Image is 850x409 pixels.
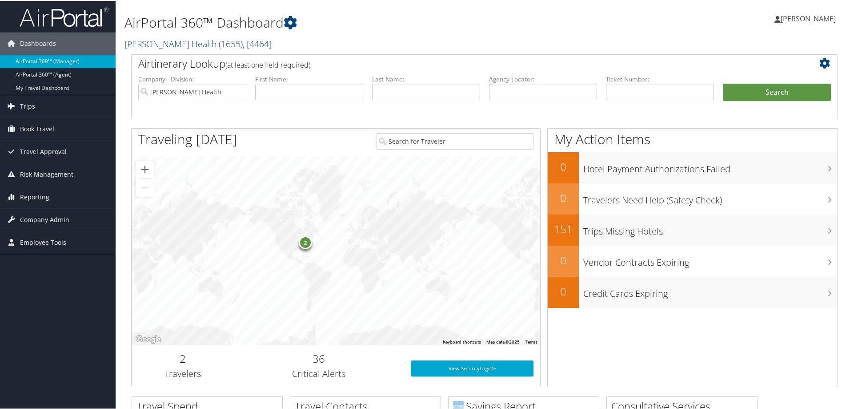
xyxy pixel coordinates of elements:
span: Book Travel [20,117,54,139]
label: Last Name: [372,74,480,83]
h3: Hotel Payment Authorizations Failed [583,158,838,174]
button: Search [723,83,831,101]
button: Zoom out [136,178,154,196]
span: Employee Tools [20,231,66,253]
h2: Airtinerary Lookup [138,55,772,70]
label: Agency Locator: [489,74,597,83]
h2: 0 [548,158,579,174]
h2: 36 [241,350,397,365]
h3: Vendor Contracts Expiring [583,251,838,268]
h1: Traveling [DATE] [138,129,237,148]
span: Trips [20,94,35,117]
span: Map data ©2025 [486,339,520,344]
button: Zoom in [136,160,154,178]
a: 0Credit Cards Expiring [548,276,838,307]
span: Company Admin [20,208,69,230]
a: 151Trips Missing Hotels [548,214,838,245]
a: 0Travelers Need Help (Safety Check) [548,182,838,214]
span: ( 1655 ) [219,37,243,49]
a: [PERSON_NAME] Health [124,37,272,49]
span: [PERSON_NAME] [781,13,836,23]
h3: Travelers Need Help (Safety Check) [583,189,838,206]
h3: Credit Cards Expiring [583,282,838,299]
h3: Trips Missing Hotels [583,220,838,237]
button: Keyboard shortcuts [443,338,481,344]
h1: AirPortal 360™ Dashboard [124,12,605,31]
h3: Travelers [138,367,227,379]
label: Ticket Number: [606,74,714,83]
div: 2 [299,235,312,248]
img: Google [134,333,163,344]
h2: 0 [548,252,579,267]
input: Search for Traveler [377,132,533,149]
h3: Critical Alerts [241,367,397,379]
label: First Name: [255,74,363,83]
span: (at least one field required) [225,59,310,69]
a: 0Hotel Payment Authorizations Failed [548,151,838,182]
h1: My Action Items [548,129,838,148]
a: [PERSON_NAME] [774,4,845,31]
a: Open this area in Google Maps (opens a new window) [134,333,163,344]
h2: 151 [548,221,579,236]
a: Terms (opens in new tab) [525,339,537,344]
a: View SecurityLogic® [411,360,533,376]
label: Company - Division: [138,74,246,83]
h2: 2 [138,350,227,365]
span: Travel Approval [20,140,67,162]
a: 0Vendor Contracts Expiring [548,245,838,276]
h2: 0 [548,190,579,205]
img: airportal-logo.png [20,6,108,27]
span: Dashboards [20,32,56,54]
h2: 0 [548,283,579,298]
span: , [ 4464 ] [243,37,272,49]
span: Risk Management [20,162,73,185]
span: Reporting [20,185,49,207]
